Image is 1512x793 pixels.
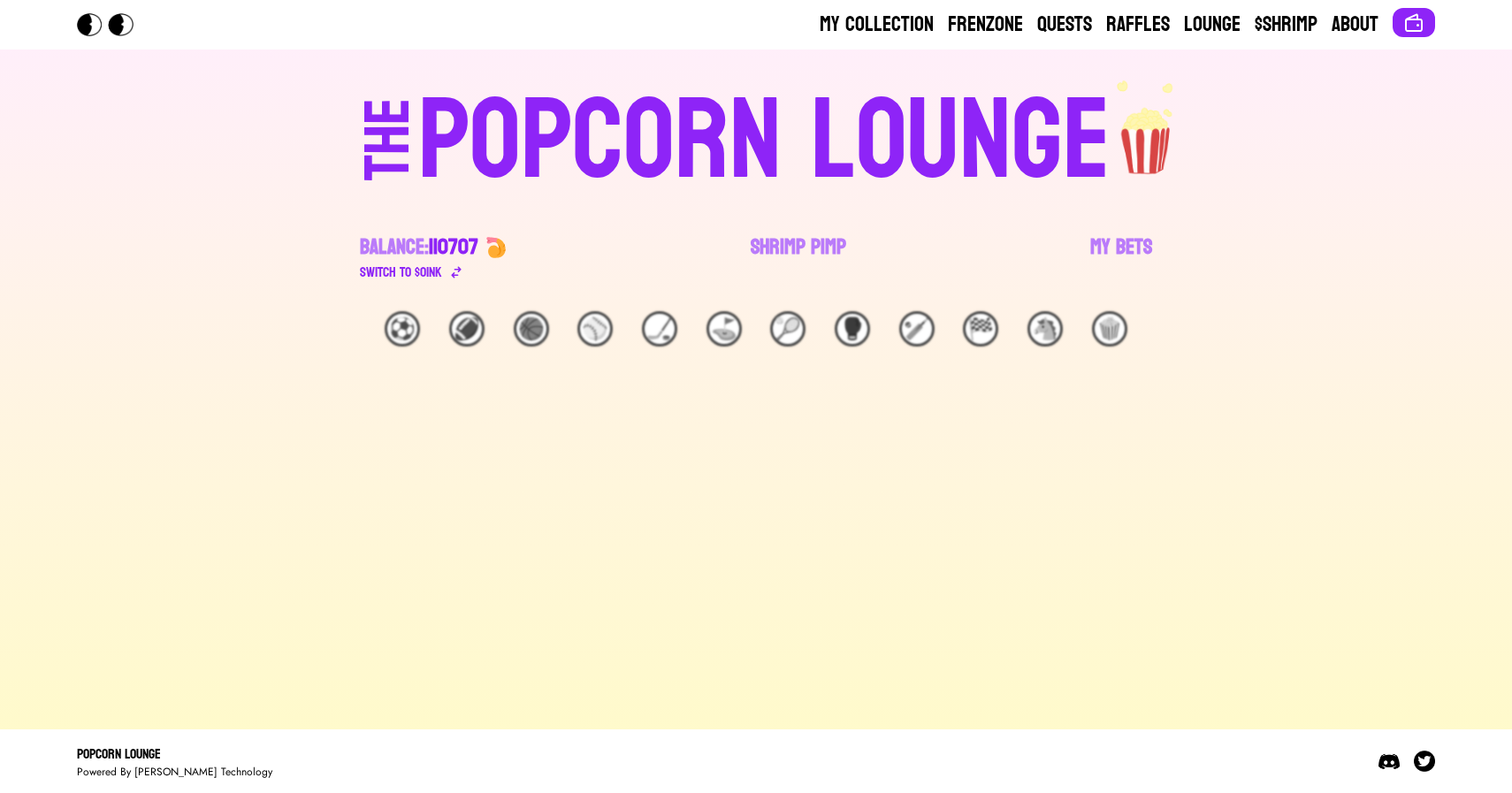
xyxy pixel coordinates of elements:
[1111,78,1183,177] img: popcorn
[1092,311,1127,347] div: 🍿
[1332,11,1378,39] a: About
[77,743,272,765] div: Popcorn Lounge
[948,11,1023,39] a: Frenzone
[449,311,485,347] div: 🏈
[211,78,1301,198] a: THEPOPCORN LOUNGEpopcorn
[1027,311,1063,347] div: 🐴
[514,311,549,347] div: 🏀
[835,311,870,347] div: 🥊
[385,311,420,347] div: ⚽️
[418,85,1111,198] div: POPCORN LOUNGE
[356,98,420,216] div: THE
[360,262,442,283] div: Switch to $ OINK
[770,311,806,347] div: 🎾
[1184,11,1241,39] a: Lounge
[963,311,998,347] div: 🏁
[1090,233,1152,283] a: My Bets
[429,228,478,266] span: 110707
[820,11,934,39] a: My Collection
[1403,12,1424,34] img: Connect wallet
[360,233,478,262] div: Balance:
[577,311,613,347] div: ⚾️
[706,311,742,347] div: ⛳️
[1037,11,1092,39] a: Quests
[485,237,507,258] img: 🍤
[899,311,935,347] div: 🏏
[642,311,677,347] div: 🏒
[1255,11,1317,39] a: $Shrimp
[1414,751,1435,772] img: Twitter
[77,765,272,779] div: Powered By [PERSON_NAME] Technology
[751,233,846,283] a: Shrimp Pimp
[1106,11,1170,39] a: Raffles
[77,13,148,36] img: Popcorn
[1378,751,1400,772] img: Discord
